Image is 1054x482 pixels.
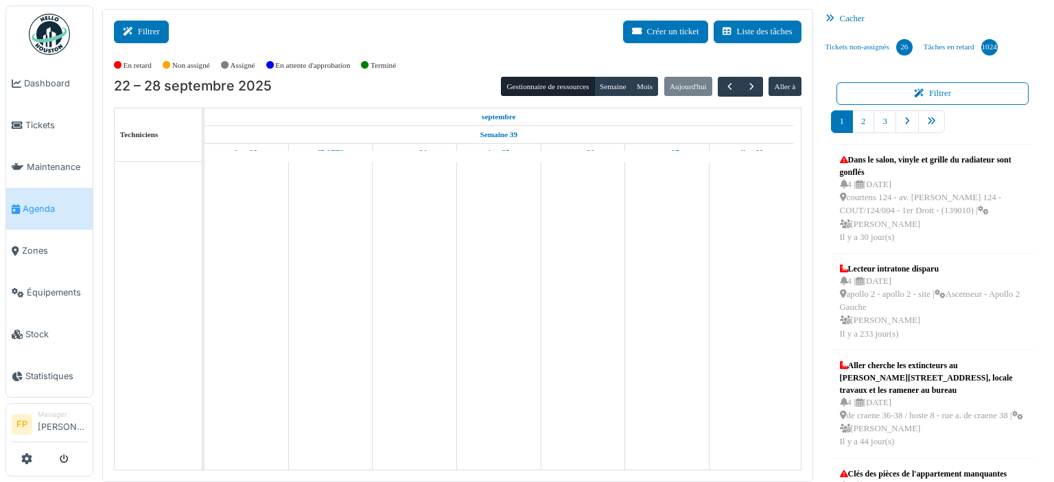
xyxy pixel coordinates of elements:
[114,78,272,95] h2: 22 – 28 septembre 2025
[6,272,93,313] a: Équipements
[6,230,93,272] a: Zones
[477,126,521,143] a: Semaine 39
[740,77,763,97] button: Suivant
[852,110,874,133] a: 2
[840,178,1026,244] div: 4 | [DATE] courtens 124 - av. [PERSON_NAME] 124 - COUT/124/004 - 1er Droit - (139010) | [PERSON_N...
[25,328,87,341] span: Stock
[25,370,87,383] span: Statistiques
[718,77,740,97] button: Précédent
[231,60,255,71] label: Assigné
[23,202,87,215] span: Agenda
[478,108,519,125] a: 22 septembre 2025
[12,409,87,442] a: FP Manager[PERSON_NAME]
[12,414,32,435] li: FP
[172,60,210,71] label: Non assigné
[714,21,801,43] button: Liste des tâches
[820,29,918,66] a: Tickets non-assignés
[371,60,396,71] label: Terminé
[24,77,87,90] span: Dashboard
[6,104,93,146] a: Tickets
[114,21,169,43] button: Filtrer
[568,144,598,161] a: 26 septembre 2025
[981,39,998,56] div: 1024
[840,396,1026,449] div: 4 | [DATE] de craene 36-38 / hoste 8 - rue a. de craene 38 | [PERSON_NAME] Il y a 44 jour(s)
[836,82,1029,105] button: Filtrer
[651,144,683,161] a: 27 septembre 2025
[27,160,87,173] span: Maintenance
[769,77,801,96] button: Aller à
[6,146,93,188] a: Maintenance
[38,409,87,420] div: Manager
[6,62,93,104] a: Dashboard
[484,144,513,161] a: 25 septembre 2025
[836,356,1029,453] a: Aller cherche les extincteurs au [PERSON_NAME][STREET_ADDRESS], locale travaux et les ramener au ...
[836,150,1029,248] a: Dans le salon, vinyle et grille du radiateur sont gonflés 4 |[DATE] courtens 124 - av. [PERSON_NA...
[918,29,1003,66] a: Tâches en retard
[399,144,430,161] a: 24 septembre 2025
[124,60,152,71] label: En retard
[840,468,1026,480] div: Clés des pièces de l'appartement manquantes
[631,77,659,96] button: Mois
[836,259,1029,344] a: Lecteur intratone disparu 4 |[DATE] apollo 2 - apollo 2 - site |Ascenseur - Apollo 2 Gauche [PERS...
[275,60,350,71] label: En attente d'approbation
[820,9,1046,29] div: Cacher
[120,130,159,138] span: Techniciens
[38,409,87,439] li: [PERSON_NAME]
[594,77,632,96] button: Semaine
[840,263,1026,275] div: Lecteur intratone disparu
[874,110,895,133] a: 3
[6,188,93,230] a: Agenda
[664,77,712,96] button: Aujourd'hui
[232,144,261,161] a: 22 septembre 2025
[22,244,87,257] span: Zones
[27,286,87,299] span: Équipements
[623,21,708,43] button: Créer un ticket
[314,144,347,161] a: 23 septembre 2025
[831,110,853,133] a: 1
[736,144,766,161] a: 28 septembre 2025
[6,355,93,397] a: Statistiques
[501,77,594,96] button: Gestionnaire de ressources
[29,14,70,55] img: Badge_color-CXgf-gQk.svg
[896,39,913,56] div: 26
[840,275,1026,341] div: 4 | [DATE] apollo 2 - apollo 2 - site | Ascenseur - Apollo 2 Gauche [PERSON_NAME] Il y a 233 jour(s)
[831,110,1035,144] nav: pager
[840,359,1026,396] div: Aller cherche les extincteurs au [PERSON_NAME][STREET_ADDRESS], locale travaux et les ramener au ...
[25,119,87,132] span: Tickets
[840,154,1026,178] div: Dans le salon, vinyle et grille du radiateur sont gonflés
[6,313,93,355] a: Stock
